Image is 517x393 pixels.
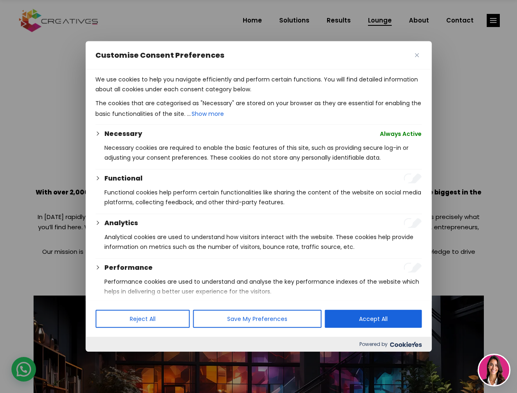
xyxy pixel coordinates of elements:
span: Customise Consent Preferences [95,50,224,60]
img: Cookieyes logo [390,342,422,347]
input: Enable Performance [404,263,422,273]
button: Close [412,50,422,60]
button: Functional [104,174,142,183]
p: Functional cookies help perform certain functionalities like sharing the content of the website o... [104,187,422,207]
p: We use cookies to help you navigate efficiently and perform certain functions. You will find deta... [95,75,422,94]
p: Necessary cookies are required to enable the basic features of this site, such as providing secur... [104,143,422,163]
div: Customise Consent Preferences [86,41,431,352]
p: Analytical cookies are used to understand how visitors interact with the website. These cookies h... [104,232,422,252]
button: Reject All [95,310,190,328]
button: Analytics [104,218,138,228]
button: Show more [191,108,225,120]
input: Enable Analytics [404,218,422,228]
button: Performance [104,263,153,273]
button: Accept All [325,310,422,328]
span: Always Active [380,129,422,139]
img: agent [479,355,509,385]
button: Necessary [104,129,142,139]
img: Close [415,53,419,57]
p: Performance cookies are used to understand and analyse the key performance indexes of the website... [104,277,422,296]
input: Enable Functional [404,174,422,183]
p: The cookies that are categorised as "Necessary" are stored on your browser as they are essential ... [95,98,422,120]
button: Save My Preferences [193,310,321,328]
div: Powered by [86,337,431,352]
